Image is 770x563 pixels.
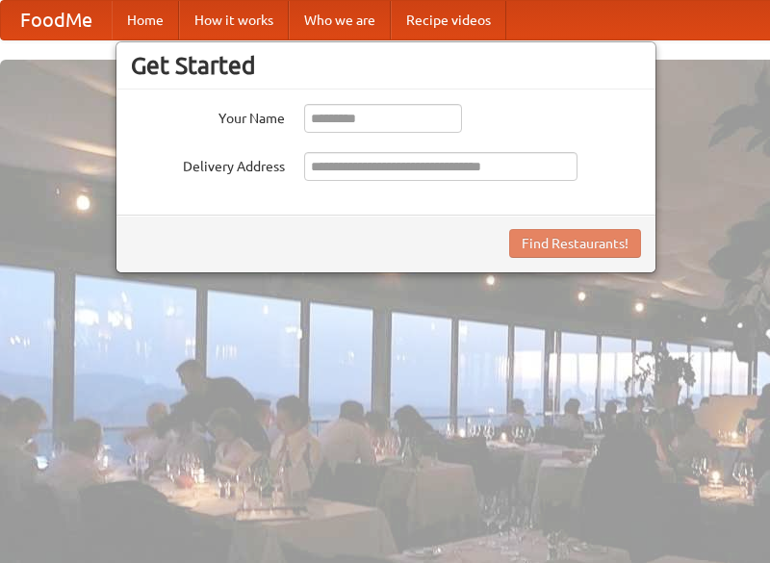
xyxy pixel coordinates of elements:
a: FoodMe [1,1,112,39]
label: Your Name [131,104,285,128]
a: How it works [179,1,289,39]
a: Home [112,1,179,39]
a: Recipe videos [391,1,506,39]
a: Who we are [289,1,391,39]
h3: Get Started [131,51,641,80]
label: Delivery Address [131,152,285,176]
button: Find Restaurants! [509,229,641,258]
